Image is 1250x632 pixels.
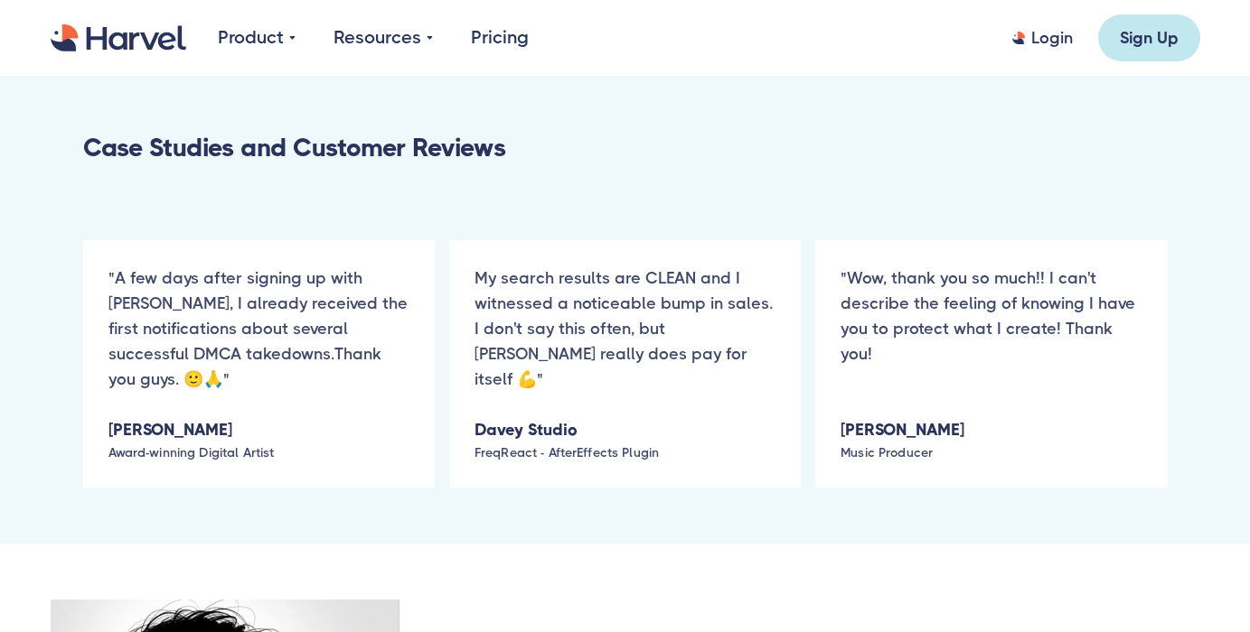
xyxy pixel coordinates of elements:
[108,265,409,392] p: "A few days after signing up with [PERSON_NAME], I already received the first notifications about...
[1120,27,1179,49] div: Sign Up
[475,265,775,392] p: My search results are CLEAN and I witnessed a noticeable bump in sales. I don't say this often, b...
[218,24,284,51] div: Product
[334,24,433,51] div: Resources
[475,442,775,462] div: FreqReact - AfterEffects Plugin
[334,24,421,51] div: Resources
[471,24,529,51] a: Pricing
[1031,27,1073,49] div: Login
[1012,27,1073,49] a: Login
[841,442,1142,462] div: Music Producer
[108,417,409,442] h6: [PERSON_NAME]
[51,24,186,52] a: home
[1098,14,1200,61] a: Sign Up
[475,417,775,442] h6: Davey Studio
[841,417,1142,442] h6: [PERSON_NAME]
[83,132,506,164] h3: Case Studies and Customer Reviews
[841,265,1142,367] p: "Wow, thank you so much!! I can't describe the feeling of knowing I have you to protect what I cr...
[108,442,409,462] div: Award-winning Digital Artist
[218,24,296,51] div: Product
